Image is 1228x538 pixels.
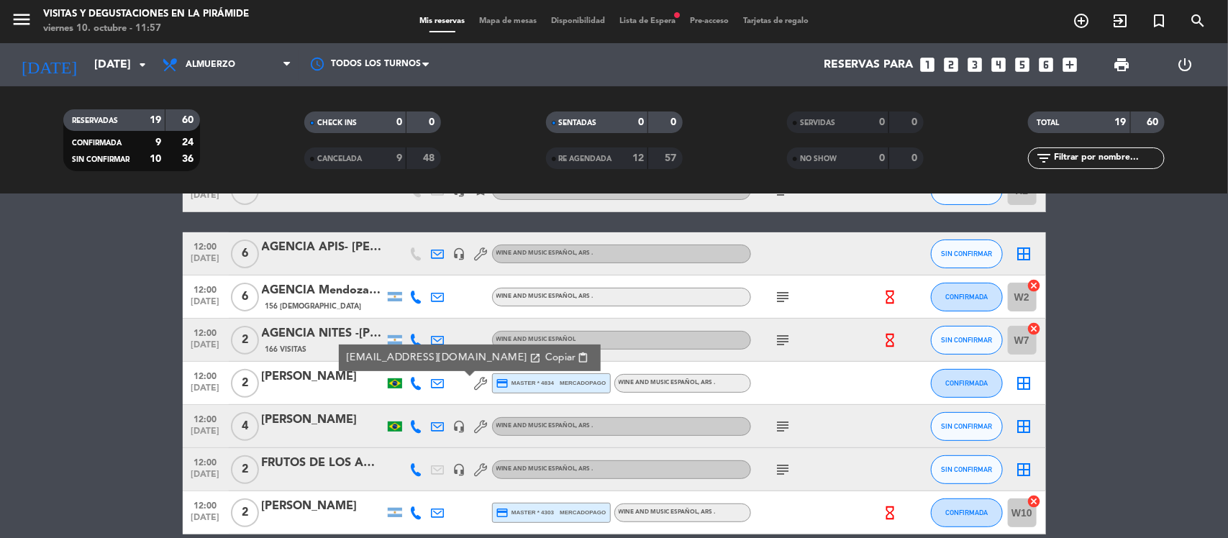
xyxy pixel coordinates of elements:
span: CONFIRMADA [72,140,122,147]
div: viernes 10. octubre - 11:57 [43,22,249,36]
i: looks_4 [990,55,1009,74]
div: Visitas y degustaciones en La Pirámide [43,7,249,22]
span: 2 [231,326,259,355]
span: , ARS . [576,423,593,429]
i: border_all [1016,245,1033,263]
span: mercadopago [560,508,606,517]
strong: 0 [670,117,679,127]
span: CHECK INS [317,119,357,127]
span: [DATE] [188,470,224,486]
i: [DATE] [11,49,87,81]
i: add_box [1061,55,1080,74]
span: 12:00 [188,453,224,470]
i: subject [775,332,792,349]
strong: 19 [1115,117,1127,127]
i: border_all [1016,461,1033,478]
strong: 24 [182,137,196,147]
a: [EMAIL_ADDRESS][DOMAIN_NAME]open_in_new [346,350,540,366]
div: [PERSON_NAME] [262,368,384,386]
span: master * 4834 [496,377,555,390]
strong: 0 [879,153,885,163]
span: Wine and Music Español [619,380,716,386]
span: SERVIDAS [800,119,835,127]
span: RE AGENDADA [559,155,612,163]
i: exit_to_app [1111,12,1129,29]
button: SIN CONFIRMAR [931,455,1003,484]
span: Tarjetas de regalo [736,17,816,25]
i: hourglass_empty [882,505,898,521]
strong: 0 [429,117,438,127]
span: 6 [231,283,259,311]
i: turned_in_not [1150,12,1168,29]
button: CONFIRMADA [931,283,1003,311]
span: [DATE] [188,383,224,400]
strong: 19 [150,115,161,125]
strong: 0 [879,117,885,127]
i: subject [775,288,792,306]
strong: 60 [182,115,196,125]
button: SIN CONFIRMAR [931,240,1003,268]
span: CONFIRMADA [945,379,988,387]
span: SENTADAS [559,119,597,127]
span: NO SHOW [800,155,837,163]
i: credit_card [496,506,509,519]
i: add_circle_outline [1073,12,1090,29]
strong: 9 [155,137,161,147]
div: FRUTOS DE LOS ANDES- [PERSON_NAME] [262,454,384,473]
i: cancel [1027,322,1042,336]
i: power_settings_new [1177,56,1194,73]
span: 2 [231,369,259,398]
span: Almuerzo [186,60,235,70]
strong: 0 [911,153,920,163]
i: border_all [1016,375,1033,392]
span: SIN CONFIRMAR [941,336,992,344]
span: Wine and Music Español [496,337,576,342]
strong: 0 [396,117,402,127]
span: Copiar [545,350,575,365]
span: , ARS . [576,250,593,256]
i: arrow_drop_down [134,56,151,73]
i: open_in_new [529,352,540,364]
button: SIN CONFIRMAR [931,412,1003,441]
i: subject [775,461,792,478]
span: master * 4303 [496,506,555,519]
span: 4 [231,412,259,441]
span: [DATE] [188,340,224,357]
span: Reservas para [824,58,914,72]
span: mercadopago [560,378,606,388]
button: SIN CONFIRMAR [931,326,1003,355]
span: 12:00 [188,324,224,340]
span: CONFIRMADA [945,293,988,301]
span: content_paste [578,352,588,363]
input: Filtrar por nombre... [1052,150,1164,166]
i: border_all [1016,418,1033,435]
span: , ARS . [576,293,593,299]
i: looks_two [942,55,961,74]
button: CONFIRMADA [931,498,1003,527]
span: , ARS . [699,380,716,386]
span: Wine and Music Español [496,423,593,429]
span: 6 [231,240,259,268]
i: looks_3 [966,55,985,74]
div: [PERSON_NAME] [262,411,384,429]
span: 12:00 [188,237,224,254]
span: 12:00 [188,496,224,513]
button: Copiarcontent_paste [540,350,593,366]
i: hourglass_empty [882,332,898,348]
div: LOG OUT [1153,43,1217,86]
i: cancel [1027,494,1042,509]
i: menu [11,9,32,30]
i: headset_mic [453,247,466,260]
i: looks_one [919,55,937,74]
span: , ARS . [576,466,593,472]
strong: 57 [665,153,679,163]
span: 166 Visitas [265,344,307,355]
span: 156 [DEMOGRAPHIC_DATA] [265,301,362,312]
div: AGENCIA NITES -[PERSON_NAME] [262,324,384,343]
div: AGENCIA APIS- [PERSON_NAME] [262,238,384,257]
i: filter_list [1035,150,1052,167]
span: 12:00 [188,410,224,427]
strong: 0 [638,117,644,127]
span: Pre-acceso [683,17,736,25]
span: SIN CONFIRMAR [72,156,129,163]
